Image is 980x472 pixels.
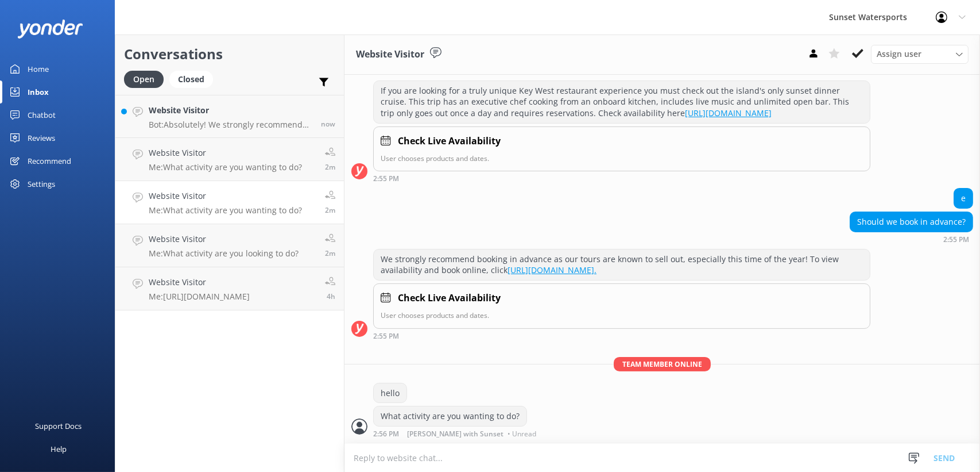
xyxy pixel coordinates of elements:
div: Support Docs [36,415,82,438]
div: Assign User [871,45,969,63]
a: Closed [169,72,219,85]
p: User chooses products and dates. [381,153,863,164]
a: Website VisitorMe:What activity are you wanting to do?2m [115,138,344,181]
span: Sep 16 2025 09:32am (UTC -05:00) America/Cancun [327,291,335,301]
div: Open [124,71,164,88]
div: Should we book in advance? [850,212,973,232]
span: Sep 16 2025 01:56pm (UTC -05:00) America/Cancun [325,248,335,258]
span: Sep 16 2025 01:56pm (UTC -05:00) America/Cancun [325,162,335,172]
strong: 2:56 PM [373,431,399,438]
h4: Check Live Availability [398,134,501,149]
div: Inbox [28,80,49,103]
p: Me: [URL][DOMAIN_NAME] [149,291,250,302]
h4: Website Visitor [149,147,302,159]
span: Team member online [614,357,711,371]
span: • Unread [508,431,536,438]
div: Closed [169,71,213,88]
div: Sep 16 2025 01:56pm (UTC -05:00) America/Cancun [373,429,539,438]
h4: Website Visitor [149,190,302,202]
div: Reviews [28,126,55,149]
p: Me: What activity are you wanting to do? [149,205,302,216]
a: Website VisitorMe:[URL][DOMAIN_NAME]4h [115,267,344,310]
p: Me: What activity are you wanting to do? [149,162,302,172]
img: yonder-white-logo.png [17,20,83,39]
div: hello [374,383,406,403]
strong: 2:55 PM [943,236,969,243]
a: [URL][DOMAIN_NAME] [685,108,772,118]
a: Open [124,72,169,85]
span: Sep 16 2025 01:58pm (UTC -05:00) America/Cancun [321,119,335,129]
div: Settings [28,172,55,195]
a: Website VisitorBot:Absolutely! We strongly recommend booking in advance since our tours tend to s... [115,95,344,138]
p: Bot: Absolutely! We strongly recommend booking in advance since our tours tend to sell out, espec... [149,120,312,130]
a: [URL][DOMAIN_NAME]. [508,264,596,275]
div: Chatbot [28,103,56,126]
h2: Conversations [124,43,335,65]
p: Me: What activity are you looking to do? [149,248,299,259]
h4: Website Visitor [149,276,250,289]
p: User chooses products and dates. [381,310,863,321]
strong: 2:55 PM [373,333,399,340]
h4: Check Live Availability [398,291,501,306]
div: Sep 16 2025 01:55pm (UTC -05:00) America/Cancun [850,235,973,243]
h3: Website Visitor [356,47,424,62]
a: Website VisitorMe:What activity are you wanting to do?2m [115,181,344,224]
div: If you are looking for a truly unique Key West restaurant experience you must check out the islan... [374,81,870,123]
h4: Website Visitor [149,233,299,245]
div: Sep 16 2025 01:55pm (UTC -05:00) America/Cancun [373,332,870,340]
h4: Website Visitor [149,104,312,117]
div: Home [28,57,49,80]
span: Assign user [877,48,921,60]
div: Recommend [28,149,71,172]
div: Sep 16 2025 01:55pm (UTC -05:00) America/Cancun [373,174,870,182]
div: What activity are you wanting to do? [374,406,526,426]
strong: 2:55 PM [373,175,399,182]
div: e [954,189,973,208]
div: We strongly recommend booking in advance as our tours are known to sell out, especially this time... [374,250,870,280]
div: Help [51,438,67,461]
span: Sep 16 2025 01:56pm (UTC -05:00) America/Cancun [325,205,335,215]
span: [PERSON_NAME] with Sunset [407,431,503,438]
a: Website VisitorMe:What activity are you looking to do?2m [115,224,344,267]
